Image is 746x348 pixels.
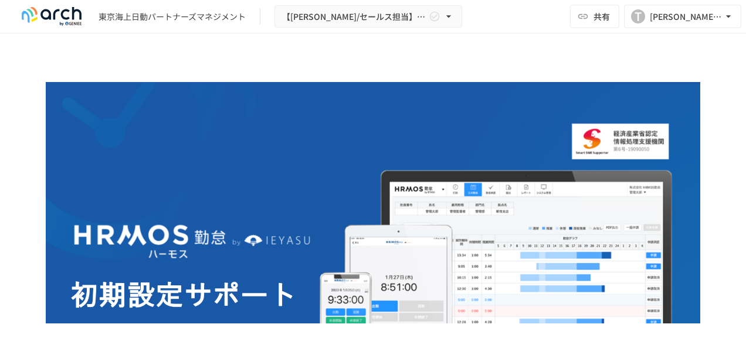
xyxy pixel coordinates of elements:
div: [PERSON_NAME][EMAIL_ADDRESS][PERSON_NAME][DOMAIN_NAME] [650,9,723,24]
button: 【[PERSON_NAME]/セールス担当】東京海上日動パートナーズマネジメント株式会社様_初期設定サポート [274,5,462,28]
span: 【[PERSON_NAME]/セールス担当】東京海上日動パートナーズマネジメント株式会社様_初期設定サポート [282,9,426,24]
div: T [631,9,645,23]
img: logo-default@2x-9cf2c760.svg [14,7,89,26]
div: 東京海上日動パートナーズマネジメント [99,11,246,23]
span: 共有 [594,10,610,23]
button: T[PERSON_NAME][EMAIL_ADDRESS][PERSON_NAME][DOMAIN_NAME] [624,5,741,28]
button: 共有 [570,5,619,28]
